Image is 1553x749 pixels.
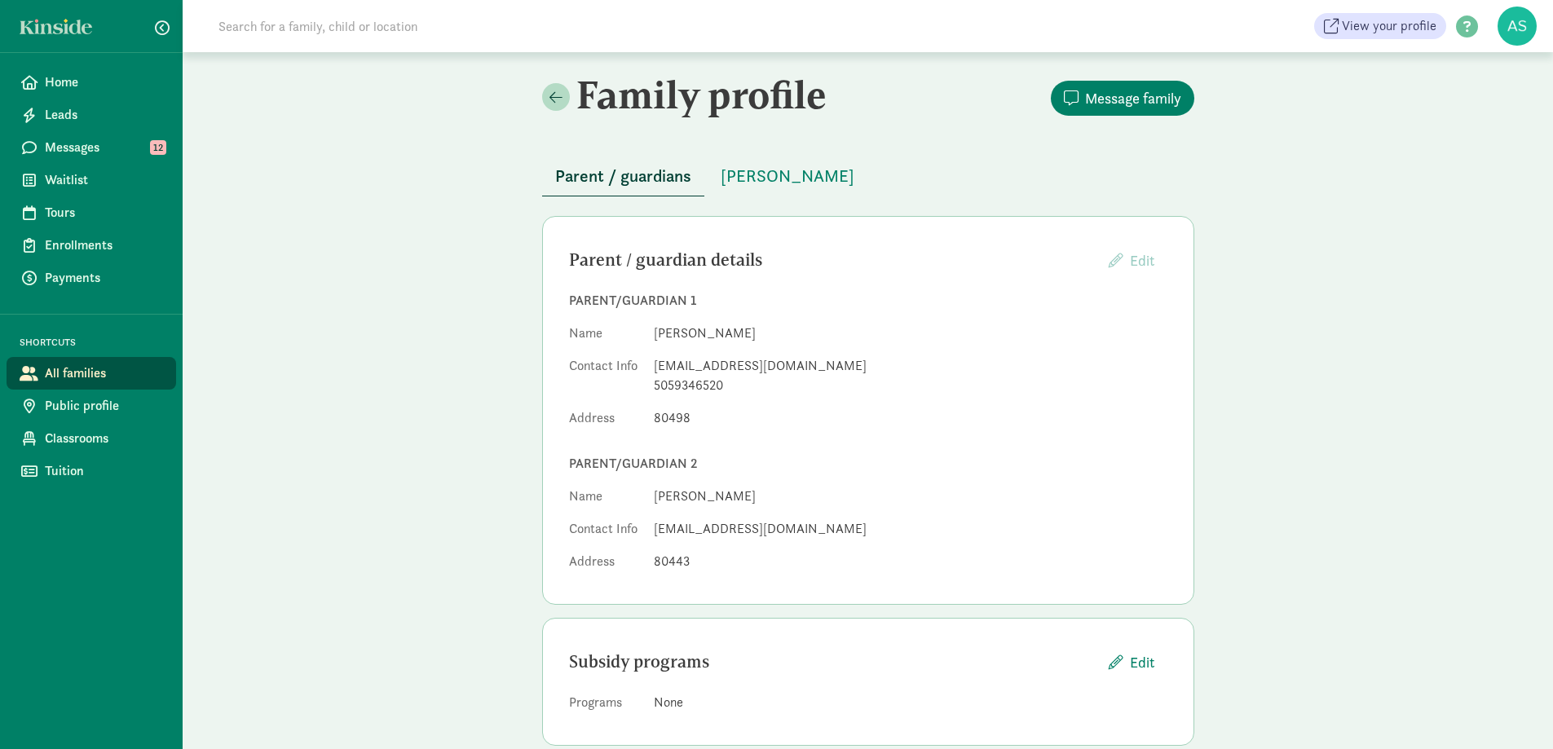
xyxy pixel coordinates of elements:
span: Tuition [45,461,163,481]
dd: [PERSON_NAME] [654,324,1167,343]
span: Messages [45,138,163,157]
button: [PERSON_NAME] [708,156,867,196]
div: [EMAIL_ADDRESS][DOMAIN_NAME] [654,519,1167,539]
div: Parent/guardian 1 [569,291,1167,311]
a: Classrooms [7,422,176,455]
span: Public profile [45,396,163,416]
button: Parent / guardians [542,156,704,196]
dd: 80443 [654,552,1167,571]
div: [EMAIL_ADDRESS][DOMAIN_NAME] [654,356,1167,376]
span: Home [45,73,163,92]
button: Edit [1096,243,1167,278]
span: Enrollments [45,236,163,255]
div: 5059346520 [654,376,1167,395]
a: Parent / guardians [542,167,704,186]
a: Waitlist [7,164,176,196]
span: Classrooms [45,429,163,448]
dt: Programs [569,693,641,719]
dt: Contact Info [569,519,641,545]
span: Tours [45,203,163,222]
a: Payments [7,262,176,294]
span: 12 [150,140,166,155]
a: Messages 12 [7,131,176,164]
span: Leads [45,105,163,125]
span: [PERSON_NAME] [721,163,854,189]
a: View your profile [1314,13,1446,39]
h2: Family profile [542,72,865,117]
span: Edit [1130,651,1154,673]
dt: Address [569,408,641,434]
input: Search for a family, child or location [209,10,666,42]
div: Subsidy programs [569,649,1096,675]
a: All families [7,357,176,390]
a: [PERSON_NAME] [708,167,867,186]
a: Public profile [7,390,176,422]
dt: Contact Info [569,356,641,402]
a: Tours [7,196,176,229]
iframe: Chat Widget [1471,671,1553,749]
dt: Name [569,487,641,513]
span: Message family [1085,87,1181,109]
dd: [PERSON_NAME] [654,487,1167,506]
div: Parent / guardian details [569,247,1096,273]
button: Edit [1096,645,1167,680]
a: Enrollments [7,229,176,262]
dt: Address [569,552,641,578]
span: Payments [45,268,163,288]
dt: Name [569,324,641,350]
a: Tuition [7,455,176,487]
span: View your profile [1342,16,1436,36]
a: Leads [7,99,176,131]
span: Parent / guardians [555,163,691,189]
a: Home [7,66,176,99]
button: Message family [1051,81,1194,116]
dd: 80498 [654,408,1167,428]
span: Edit [1130,251,1154,270]
div: Parent/guardian 2 [569,454,1167,474]
div: None [654,693,1167,712]
span: Waitlist [45,170,163,190]
span: All families [45,363,163,383]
